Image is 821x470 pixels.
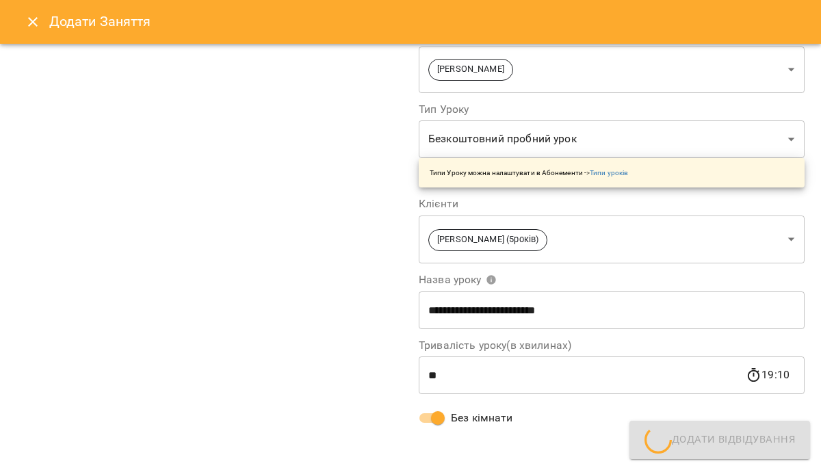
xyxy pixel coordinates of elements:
[16,5,49,38] button: Close
[486,274,497,285] svg: Вкажіть назву уроку або виберіть клієнтів
[419,215,805,263] div: [PERSON_NAME] (5років)
[419,46,805,93] div: [PERSON_NAME]
[429,63,512,76] span: [PERSON_NAME]
[430,168,628,178] p: Типи Уроку можна налаштувати в Абонементи ->
[419,120,805,159] div: Безкоштовний пробний урок
[429,233,547,246] span: [PERSON_NAME] (5років)
[419,274,497,285] span: Назва уроку
[419,104,805,115] label: Тип Уроку
[419,198,805,209] label: Клієнти
[451,410,513,426] span: Без кімнати
[49,11,805,32] h6: Додати Заняття
[419,340,805,351] label: Тривалість уроку(в хвилинах)
[590,169,628,177] a: Типи уроків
